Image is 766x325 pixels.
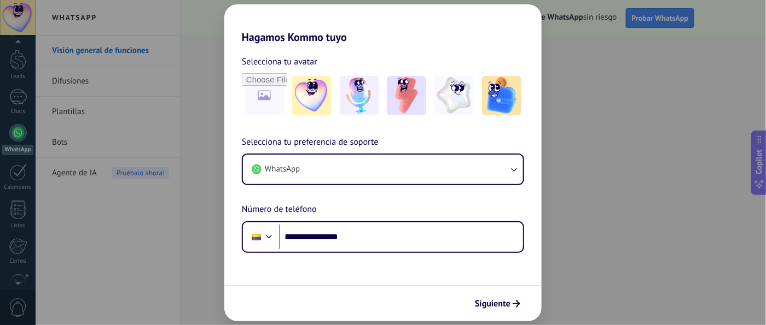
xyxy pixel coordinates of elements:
span: Número de teléfono [242,203,317,217]
span: WhatsApp [265,164,300,175]
button: WhatsApp [243,155,523,184]
span: Selecciona tu avatar [242,55,317,69]
span: Siguiente [475,300,510,308]
img: -3.jpeg [387,76,426,115]
h2: Hagamos Kommo tuyo [224,4,542,44]
img: -5.jpeg [482,76,521,115]
span: Selecciona tu preferencia de soporte [242,135,379,150]
img: -2.jpeg [340,76,379,115]
img: -4.jpeg [434,76,474,115]
div: Colombia: + 57 [246,226,267,249]
button: Siguiente [470,294,525,313]
img: -1.jpeg [292,76,332,115]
